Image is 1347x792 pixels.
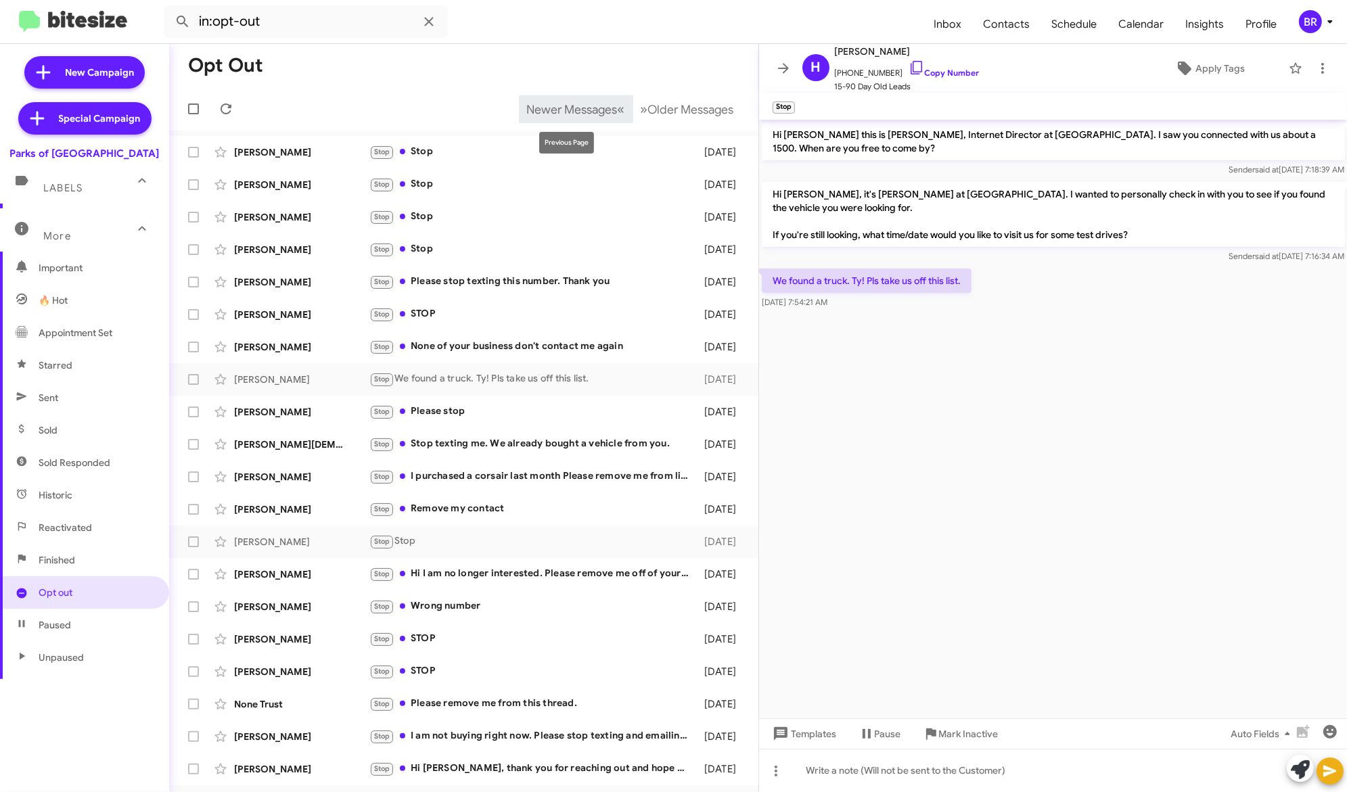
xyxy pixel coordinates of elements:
[369,631,696,647] div: STOP
[374,245,390,254] span: Stop
[696,340,747,354] div: [DATE]
[835,60,980,80] span: [PHONE_NUMBER]
[39,618,71,632] span: Paused
[696,632,747,646] div: [DATE]
[762,182,1345,247] p: Hi [PERSON_NAME], it's [PERSON_NAME] at [GEOGRAPHIC_DATA]. I wanted to personally check in with y...
[374,602,390,611] span: Stop
[374,505,390,513] span: Stop
[374,634,390,643] span: Stop
[39,553,75,567] span: Finished
[762,269,972,293] p: We found a truck. Ty! Pls take us off this list.
[369,177,696,192] div: Stop
[369,274,696,289] div: Please stop texting this number. Thank you
[1287,10,1332,33] button: BR
[234,145,369,159] div: [PERSON_NAME]
[234,600,369,613] div: [PERSON_NAME]
[696,697,747,711] div: [DATE]
[1041,5,1108,44] span: Schedule
[39,294,68,307] span: 🔥 Hot
[1220,722,1306,746] button: Auto Fields
[696,730,747,743] div: [DATE]
[369,728,696,744] div: I am not buying right now. Please stop texting and emailing. Thank you.
[43,182,83,194] span: Labels
[374,732,390,741] span: Stop
[24,56,145,89] a: New Campaign
[39,326,112,340] span: Appointment Set
[1255,164,1279,174] span: said at
[234,535,369,549] div: [PERSON_NAME]
[374,699,390,708] span: Stop
[234,405,369,419] div: [PERSON_NAME]
[374,375,390,383] span: Stop
[39,423,58,437] span: Sold
[835,43,980,60] span: [PERSON_NAME]
[519,95,633,123] button: Previous
[835,80,980,93] span: 15-90 Day Old Leads
[234,762,369,776] div: [PERSON_NAME]
[696,600,747,613] div: [DATE]
[972,5,1041,44] a: Contacts
[1108,5,1174,44] a: Calendar
[811,57,821,78] span: H
[369,566,696,582] div: Hi I am no longer interested. Please remove me off of your phone call and text messaging system. ...
[520,95,742,123] nav: Page navigation example
[234,275,369,289] div: [PERSON_NAME]
[374,212,390,221] span: Stop
[648,102,734,117] span: Older Messages
[39,586,72,599] span: Opt out
[696,438,747,451] div: [DATE]
[39,651,84,664] span: Unpaused
[59,112,141,125] span: Special Campaign
[633,95,742,123] button: Next
[234,438,369,451] div: [PERSON_NAME][DEMOGRAPHIC_DATA]
[374,569,390,578] span: Stop
[369,209,696,225] div: Stop
[39,358,72,372] span: Starred
[10,147,160,160] div: Parks of [GEOGRAPHIC_DATA]
[369,469,696,484] div: I purchased a corsair last month Please remove me from list
[909,68,980,78] a: Copy Number
[164,5,448,38] input: Search
[65,66,134,79] span: New Campaign
[234,567,369,581] div: [PERSON_NAME]
[369,696,696,712] div: Please remove me from this thread.
[1229,164,1344,174] span: Sender [DATE] 7:18:39 AM
[374,277,390,286] span: Stop
[696,373,747,386] div: [DATE]
[770,722,837,746] span: Templates
[696,762,747,776] div: [DATE]
[618,101,625,118] span: «
[696,405,747,419] div: [DATE]
[374,472,390,481] span: Stop
[1231,722,1296,746] span: Auto Fields
[39,488,72,502] span: Historic
[923,5,972,44] a: Inbox
[374,310,390,319] span: Stop
[696,308,747,321] div: [DATE]
[912,722,1009,746] button: Mark Inactive
[234,665,369,678] div: [PERSON_NAME]
[369,404,696,419] div: Please stop
[369,663,696,679] div: STOP
[43,230,71,242] span: More
[1299,10,1322,33] div: BR
[18,102,152,135] a: Special Campaign
[369,144,696,160] div: Stop
[1137,56,1282,80] button: Apply Tags
[1235,5,1287,44] a: Profile
[696,535,747,549] div: [DATE]
[374,147,390,156] span: Stop
[39,261,154,275] span: Important
[234,730,369,743] div: [PERSON_NAME]
[1174,5,1235,44] span: Insights
[374,180,390,189] span: Stop
[762,122,1345,160] p: Hi [PERSON_NAME] this is [PERSON_NAME], Internet Director at [GEOGRAPHIC_DATA]. I saw you connect...
[527,102,618,117] span: Newer Messages
[369,534,696,549] div: Stop
[234,340,369,354] div: [PERSON_NAME]
[39,521,92,534] span: Reactivated
[759,722,848,746] button: Templates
